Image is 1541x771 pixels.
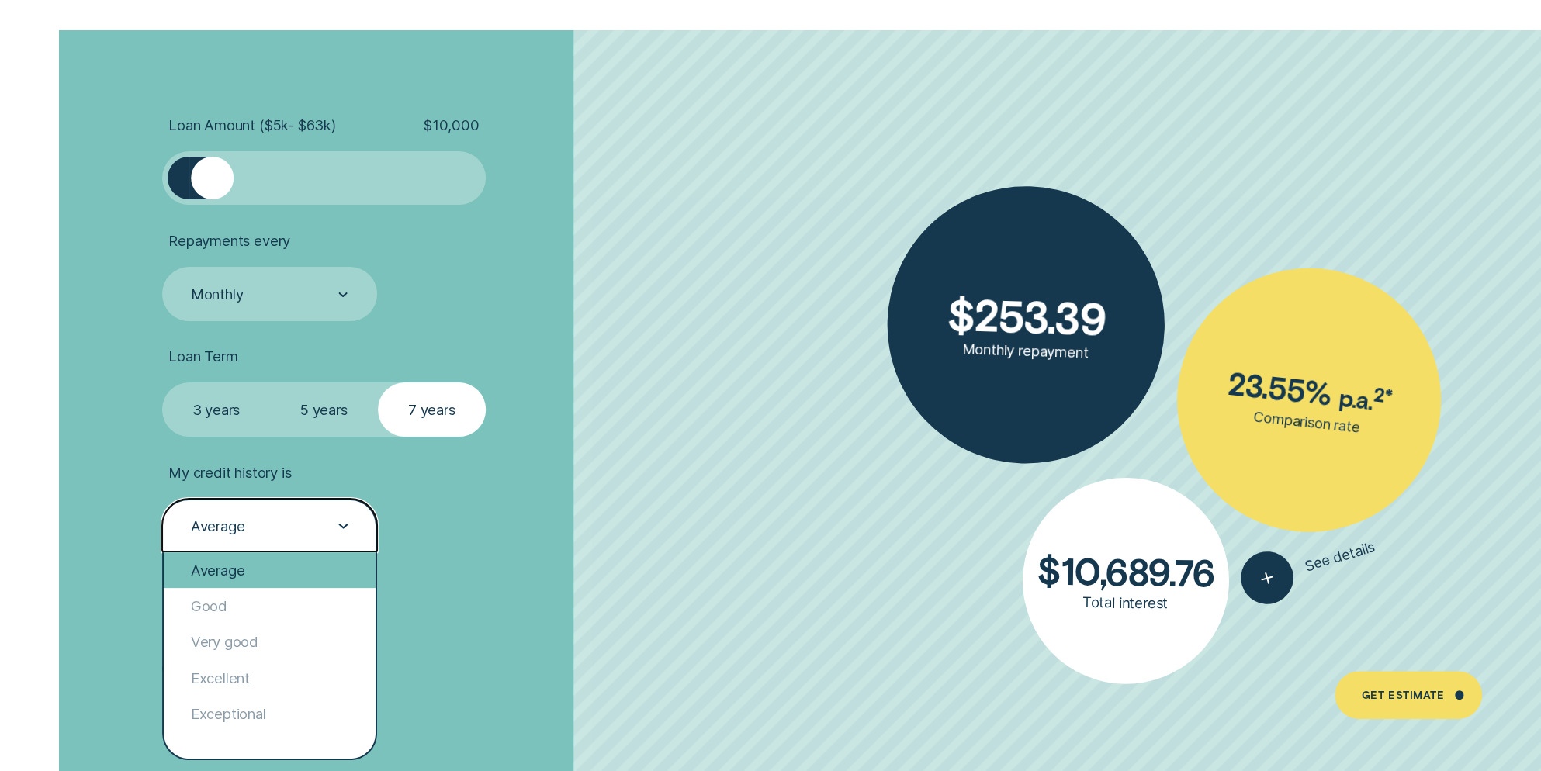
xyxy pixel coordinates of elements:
label: 3 years [162,382,270,436]
span: Repayments every [168,232,290,250]
div: Excellent [164,660,376,696]
div: Average [191,517,245,535]
div: Exceptional [164,696,376,731]
a: Get Estimate [1335,671,1482,720]
div: Good [164,588,376,624]
div: Very good [164,624,376,660]
span: Loan Amount ( $5k - $63k ) [168,116,337,134]
span: Loan Term [168,347,237,365]
label: 5 years [270,382,378,436]
span: $ 10,000 [424,116,480,134]
span: See details [1304,538,1377,575]
div: Average [164,552,376,588]
div: Monthly [191,285,244,303]
label: 7 years [378,382,486,436]
button: See details [1235,521,1382,611]
span: My credit history is [168,464,291,482]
